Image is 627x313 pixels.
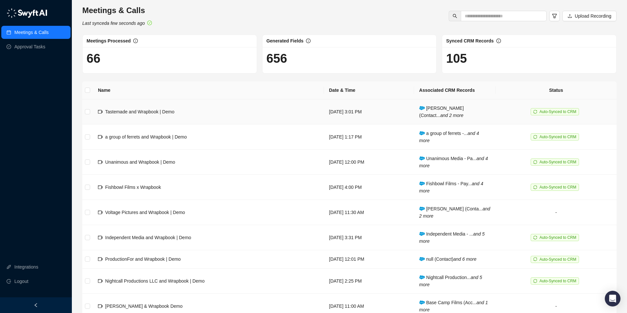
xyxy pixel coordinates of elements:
[533,185,537,189] span: sync
[419,206,490,219] span: [PERSON_NAME] (Conta...
[105,304,183,309] span: [PERSON_NAME] & Wrapbook Demo
[453,14,457,18] span: search
[324,99,414,124] td: [DATE] 3:01 PM
[98,210,103,215] span: video-camera
[539,185,576,189] span: Auto-Synced to CRM
[324,175,414,200] td: [DATE] 4:00 PM
[568,14,572,18] span: upload
[575,12,611,20] span: Upload Recording
[98,185,103,189] span: video-camera
[533,236,537,239] span: sync
[562,11,617,21] button: Upload Recording
[266,38,304,43] span: Generated Fields
[419,131,479,143] i: and 4 more
[533,135,537,139] span: sync
[419,256,476,262] span: null (Contact)
[539,257,576,262] span: Auto-Synced to CRM
[105,109,174,114] span: Tastemade and Wrapbook | Demo
[324,150,414,175] td: [DATE] 12:00 PM
[533,257,537,261] span: sync
[324,250,414,269] td: [DATE] 12:01 PM
[105,256,181,262] span: ProductionFor and Wrapbook | Demo
[14,260,38,273] a: Integrations
[266,51,433,66] h1: 656
[14,275,28,288] span: Logout
[93,81,324,99] th: Name
[147,21,152,25] span: check-circle
[419,206,490,219] i: and 2 more
[496,81,617,99] th: Status
[133,39,138,43] span: info-circle
[105,278,205,284] span: Nightcall Productions LLC and Wrapbook | Demo
[539,135,576,139] span: Auto-Synced to CRM
[324,124,414,150] td: [DATE] 1:17 PM
[533,160,537,164] span: sync
[82,21,145,26] i: Last synced a few seconds ago
[7,279,11,284] span: logout
[87,51,253,66] h1: 66
[419,156,488,168] span: Unanimous Media - Pa...
[419,275,482,287] i: and 5 more
[446,51,612,66] h1: 105
[419,156,488,168] i: and 4 more
[453,256,476,262] i: and 6 more
[98,304,103,308] span: video-camera
[496,39,501,43] span: info-circle
[440,113,463,118] i: and 2 more
[98,109,103,114] span: video-camera
[533,279,537,283] span: sync
[419,181,483,193] span: Fishbowl Films - Pay...
[419,300,488,312] i: and 1 more
[414,81,496,99] th: Associated CRM Records
[105,134,187,140] span: a group of ferrets and Wrapbook | Demo
[98,279,103,283] span: video-camera
[533,110,537,114] span: sync
[306,39,311,43] span: info-circle
[14,26,49,39] a: Meetings & Calls
[98,235,103,240] span: video-camera
[87,38,131,43] span: Meetings Processed
[98,257,103,261] span: video-camera
[419,131,479,143] span: a group of ferrets -...
[419,231,485,244] i: and 5 more
[446,38,493,43] span: Synced CRM Records
[105,210,185,215] span: Voltage Pictures and Wrapbook | Demo
[7,8,47,18] img: logo-05li4sbe.png
[105,159,175,165] span: Unanimous and Wrapbook | Demo
[539,235,576,240] span: Auto-Synced to CRM
[419,300,488,312] span: Base Camp Films (Acc...
[552,13,557,19] span: filter
[324,81,414,99] th: Date & Time
[324,200,414,225] td: [DATE] 11:30 AM
[605,291,620,306] div: Open Intercom Messenger
[539,109,576,114] span: Auto-Synced to CRM
[539,279,576,283] span: Auto-Synced to CRM
[419,181,483,193] i: and 4 more
[324,225,414,250] td: [DATE] 3:31 PM
[324,269,414,294] td: [DATE] 2:25 PM
[105,185,161,190] span: Fishbowl Films x Wrapbook
[419,231,485,244] span: Independent Media - ...
[14,40,45,53] a: Approval Tasks
[496,200,617,225] td: -
[419,275,482,287] span: Nightcall Production...
[34,303,38,307] span: left
[82,5,152,16] h3: Meetings & Calls
[98,135,103,139] span: video-camera
[539,160,576,164] span: Auto-Synced to CRM
[98,160,103,164] span: video-camera
[419,106,464,118] span: [PERSON_NAME] (Contact...
[105,235,191,240] span: Independent Media and Wrapbook | Demo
